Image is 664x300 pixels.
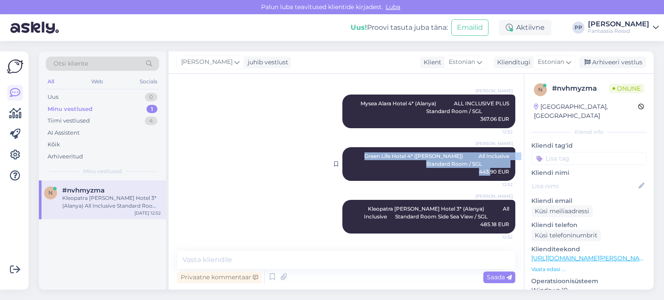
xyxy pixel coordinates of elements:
span: 12:52 [480,181,513,188]
p: Windows 10 [531,286,647,295]
span: #nvhmyzma [62,186,105,194]
span: Minu vestlused [83,167,122,175]
div: Socials [138,76,159,87]
a: [URL][DOMAIN_NAME][PERSON_NAME] [531,254,651,262]
div: Privaatne kommentaar [177,272,262,283]
a: [PERSON_NAME]Fantaasia Reisid [588,21,659,35]
span: Saada [487,273,512,281]
div: 4 [145,117,157,125]
div: Küsi meiliaadressi [531,205,593,217]
div: Tiimi vestlused [48,117,90,125]
p: Kliendi nimi [531,168,647,177]
button: Emailid [451,19,488,36]
span: Estonian [538,57,564,67]
div: Klient [420,58,441,67]
input: Lisa nimi [532,181,637,191]
input: Lisa tag [531,152,647,165]
p: Vaata edasi ... [531,265,647,273]
div: [GEOGRAPHIC_DATA], [GEOGRAPHIC_DATA] [534,102,638,120]
div: Minu vestlused [48,105,93,114]
span: [PERSON_NAME] [476,140,513,147]
b: Uus! [351,23,367,32]
div: Aktiivne [499,20,552,35]
span: Kleopatra [PERSON_NAME] Hotel 3* (Alanya) All Inclusive Standard Room Side Sea View / SGL 485.18 EUR [364,205,511,227]
span: 12:52 [480,129,513,135]
span: Mysea Alara Hotel 4* (Alanya) ALL INCLUSIVE PLUS Standard Room / SGL 367.06 EUR [361,100,516,122]
div: Arhiveeritud [48,152,83,161]
div: [DATE] 12:52 [134,210,161,216]
div: Kleopatra [PERSON_NAME] Hotel 3* (Alanya) All Inclusive Standard Room Side Sea View / SGL 485.18 EUR [62,194,161,210]
div: Proovi tasuta juba täna: [351,22,448,33]
span: [PERSON_NAME] [181,57,233,67]
div: Uus [48,93,58,101]
div: Küsi telefoninumbrit [531,230,601,241]
div: Klienditugi [494,58,530,67]
div: Web [89,76,105,87]
span: Otsi kliente [54,59,88,68]
div: juhib vestlust [244,58,288,67]
p: Klienditeekond [531,245,647,254]
span: [PERSON_NAME] [476,193,513,199]
p: Kliendi email [531,196,647,205]
div: PP [572,22,584,34]
div: All [46,76,56,87]
div: # nvhmyzma [552,83,609,94]
span: Green Life Hotel 4* ([PERSON_NAME]) All Inclusive Standard Room / SGL 443.90 EUR [364,153,520,175]
span: n [48,189,53,196]
img: Askly Logo [7,58,23,75]
div: AI Assistent [48,129,80,137]
span: 12:52 [480,234,513,240]
div: Kliendi info [531,128,647,136]
span: Online [609,84,644,93]
p: Kliendi telefon [531,221,647,230]
div: 1 [147,105,157,114]
p: Kliendi tag'id [531,141,647,150]
span: n [538,86,543,93]
span: Estonian [449,57,475,67]
p: Operatsioonisüsteem [531,277,647,286]
div: 0 [145,93,157,101]
span: [PERSON_NAME] [476,88,513,94]
div: Fantaasia Reisid [588,28,649,35]
div: [PERSON_NAME] [588,21,649,28]
div: Arhiveeri vestlus [579,57,646,68]
div: Kõik [48,140,60,149]
span: Luba [383,3,403,11]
